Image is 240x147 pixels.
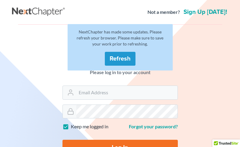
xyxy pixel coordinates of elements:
[129,124,178,129] a: Forgot your password?
[76,86,178,99] input: Email Address
[62,69,178,76] p: Please log in to your account
[71,123,108,130] label: Keep me logged in
[23,24,217,30] div: Sorry, but you don't have permission to access this page
[182,9,228,15] a: Sign up [DATE]!
[77,29,163,46] span: NextChapter has made some updates. Please refresh your browser. Please make sure to save your wor...
[213,24,217,32] a: ×
[62,54,178,67] h1: Welcome Back!
[105,52,135,66] button: Refresh
[147,9,180,16] strong: Not a member?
